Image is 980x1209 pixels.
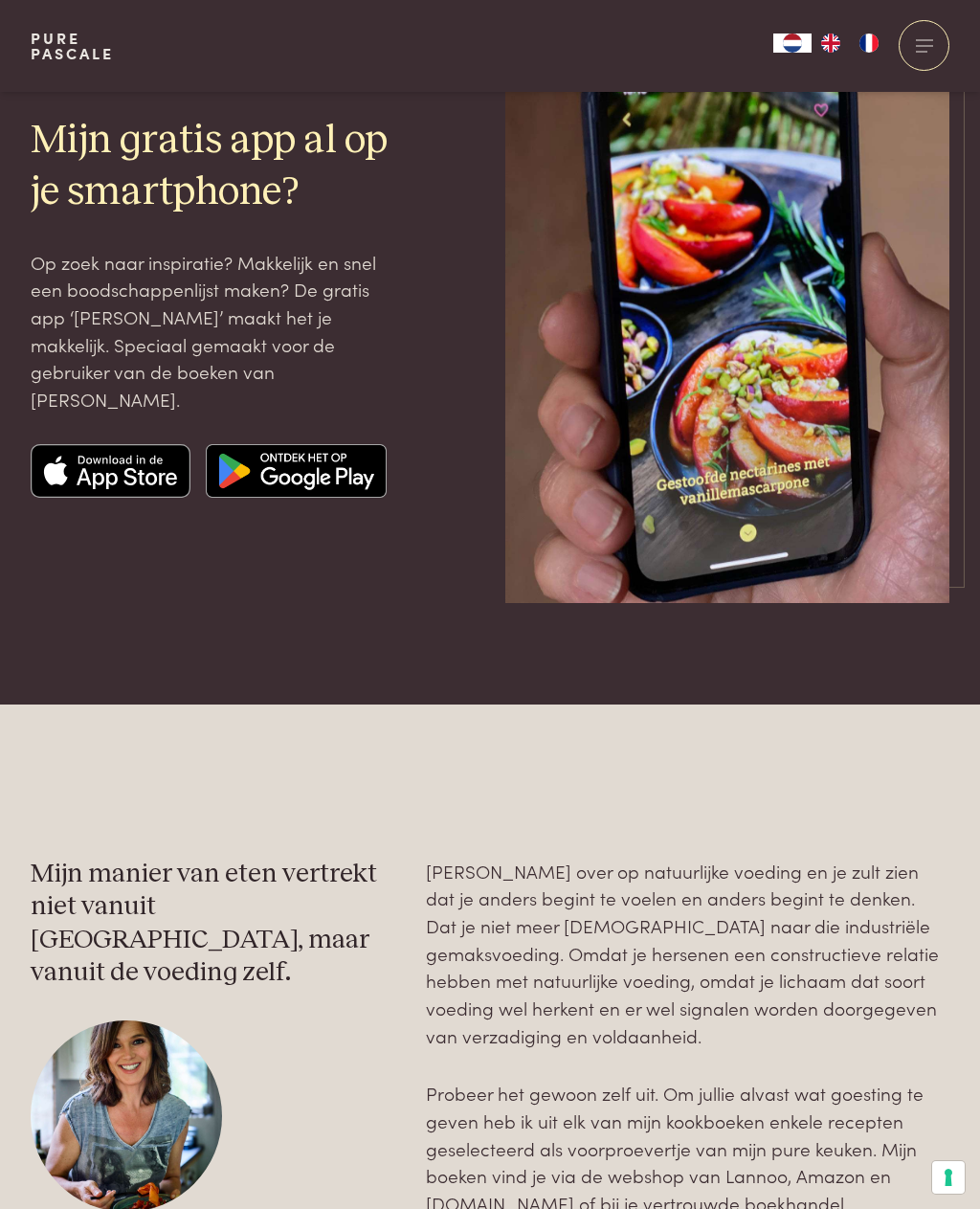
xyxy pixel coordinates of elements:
[773,34,812,53] a: NL
[850,34,888,53] a: FR
[932,1161,965,1194] button: Uw voorkeuren voor toestemming voor trackingtechnologieën
[505,11,949,603] img: pure-pascale-naessens-IMG_1656
[31,858,396,990] h3: Mijn manier van eten vertrekt niet vanuit [GEOGRAPHIC_DATA], maar vanuit de voeding zelf.
[812,34,850,53] a: EN
[773,34,812,53] div: Language
[31,31,114,61] a: PurePascale
[31,116,396,217] h2: Mijn gratis app al op je smartphone?
[812,34,888,53] ul: Language list
[206,444,387,498] img: Google app store
[426,858,949,1050] p: [PERSON_NAME] over op natuurlijke voeding en je zult zien dat je anders begint te voelen en ander...
[31,249,396,414] p: Op zoek naar inspiratie? Makkelijk en snel een boodschappenlijst maken? De gratis app ‘[PERSON_NA...
[31,444,191,498] img: Apple app store
[773,34,888,53] aside: Language selected: Nederlands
